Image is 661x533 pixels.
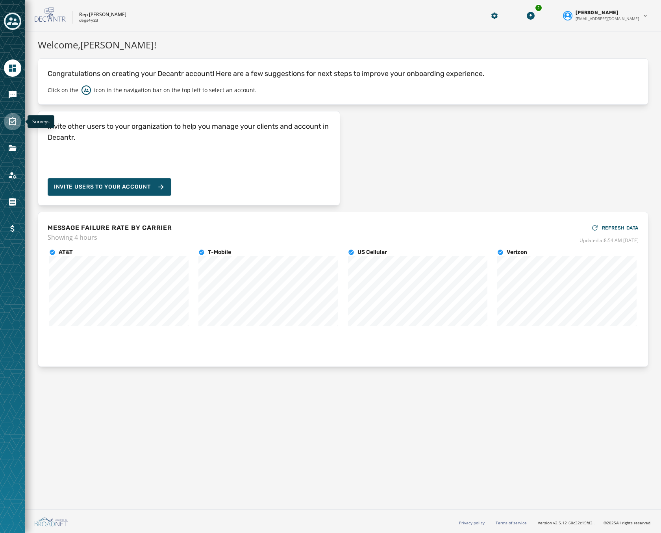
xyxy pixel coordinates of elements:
[591,222,639,234] button: REFRESH DATA
[48,68,639,79] p: Congratulations on creating your Decantr account! Here are a few suggestions for next steps to im...
[59,248,73,256] h4: AT&T
[54,183,151,191] span: Invite Users to your account
[48,178,171,196] button: Invite Users to your account
[48,223,172,233] h4: MESSAGE FAILURE RATE BY CARRIER
[553,520,597,526] span: v2.5.12_60c32c15fd37978ea97d18c88c1d5e69e1bdb78b
[604,520,652,526] span: © 2025 All rights reserved.
[48,121,330,143] h4: Invite other users to your organization to help you manage your clients and account in Decantr.
[357,248,387,256] h4: US Cellular
[487,9,502,23] button: Manage global settings
[48,233,172,242] span: Showing 4 hours
[4,59,21,77] a: Navigate to Home
[576,16,639,22] span: [EMAIL_ADDRESS][DOMAIN_NAME]
[79,11,126,18] p: Rep [PERSON_NAME]
[576,9,618,16] span: [PERSON_NAME]
[38,38,648,52] h1: Welcome, [PERSON_NAME] !
[4,193,21,211] a: Navigate to Orders
[4,13,21,30] button: Toggle account select drawer
[496,520,527,526] a: Terms of service
[507,248,527,256] h4: Verizon
[602,225,639,231] span: REFRESH DATA
[535,4,543,12] div: 2
[580,237,639,244] span: Updated at 8:54 AM [DATE]
[459,520,485,526] a: Privacy policy
[28,115,54,128] div: Surveys
[48,86,78,94] p: Click on the
[538,520,597,526] span: Version
[4,167,21,184] a: Navigate to Account
[4,220,21,237] a: Navigate to Billing
[524,9,538,23] button: Download Menu
[94,86,257,94] p: icon in the navigation bar on the top left to select an account.
[208,248,231,256] h4: T-Mobile
[560,6,652,25] button: User settings
[4,86,21,104] a: Navigate to Messaging
[4,113,21,130] a: Navigate to Surveys
[4,140,21,157] a: Navigate to Files
[79,18,98,24] p: degs4y2d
